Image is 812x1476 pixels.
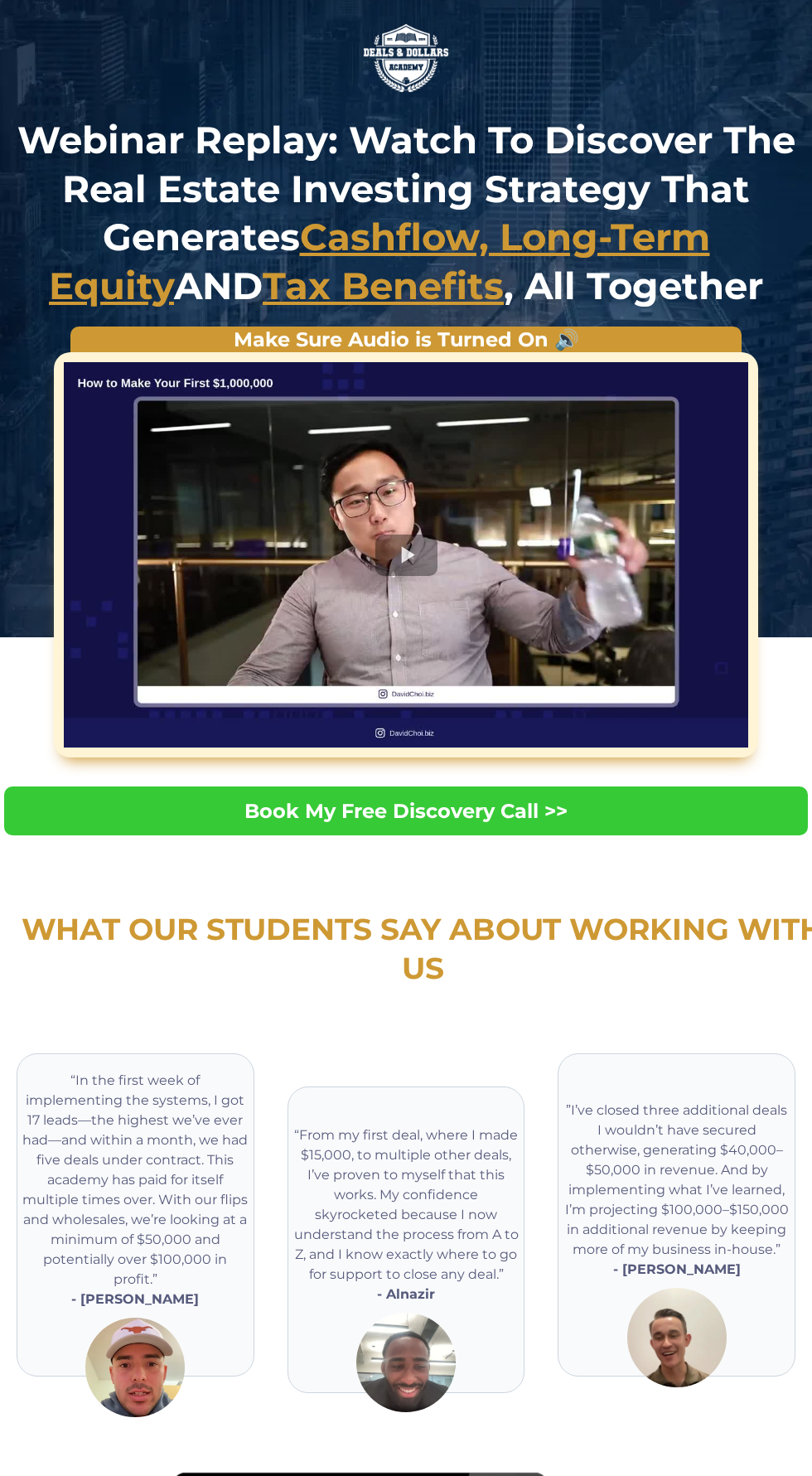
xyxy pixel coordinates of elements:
[22,1071,249,1290] p: “In the first week of implementing the systems, I got 17 leads—the highest we’ve ever had—and wit...
[292,1125,520,1285] p: “From my first deal, where I made $15,000, to multiple other deals, I’ve proven to myself that th...
[613,1261,741,1277] strong: - [PERSON_NAME]
[49,214,710,308] u: Cashflow, Long-Term Equity
[4,786,808,835] a: Book My Free Discovery Call >>
[563,1101,790,1260] p: ”I’ve closed three additional deals I wouldn’t have secured otherwise, generating $40,000–$50,000...
[234,327,579,351] strong: Make Sure Audio is Turned On 🔊
[377,1286,435,1302] strong: - Alnazir
[263,263,504,308] u: Tax Benefits
[244,799,568,823] span: Book My Free Discovery Call >>
[71,1291,199,1307] strong: - [PERSON_NAME]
